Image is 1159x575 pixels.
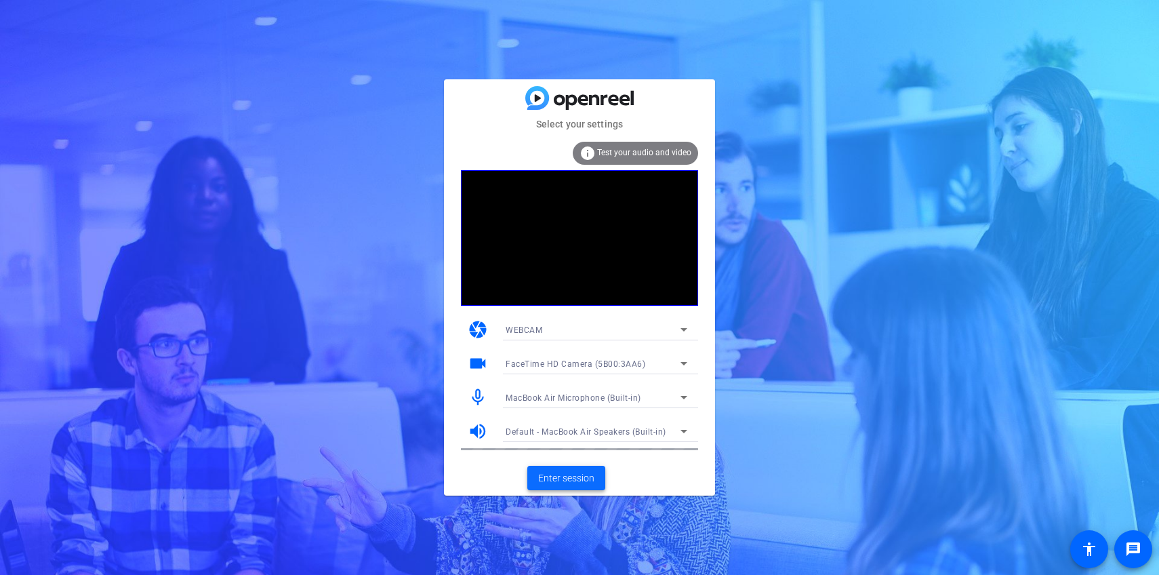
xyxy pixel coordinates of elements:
[527,466,605,490] button: Enter session
[1125,541,1141,557] mat-icon: message
[525,86,634,110] img: blue-gradient.svg
[506,393,641,403] span: MacBook Air Microphone (Built-in)
[468,421,488,441] mat-icon: volume_up
[506,427,666,437] span: Default - MacBook Air Speakers (Built-in)
[506,325,542,335] span: WEBCAM
[468,319,488,340] mat-icon: camera
[538,471,594,485] span: Enter session
[468,353,488,374] mat-icon: videocam
[597,148,691,157] span: Test your audio and video
[1081,541,1097,557] mat-icon: accessibility
[506,359,645,369] span: FaceTime HD Camera (5B00:3AA6)
[579,145,596,161] mat-icon: info
[468,387,488,408] mat-icon: mic_none
[444,117,715,132] mat-card-subtitle: Select your settings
